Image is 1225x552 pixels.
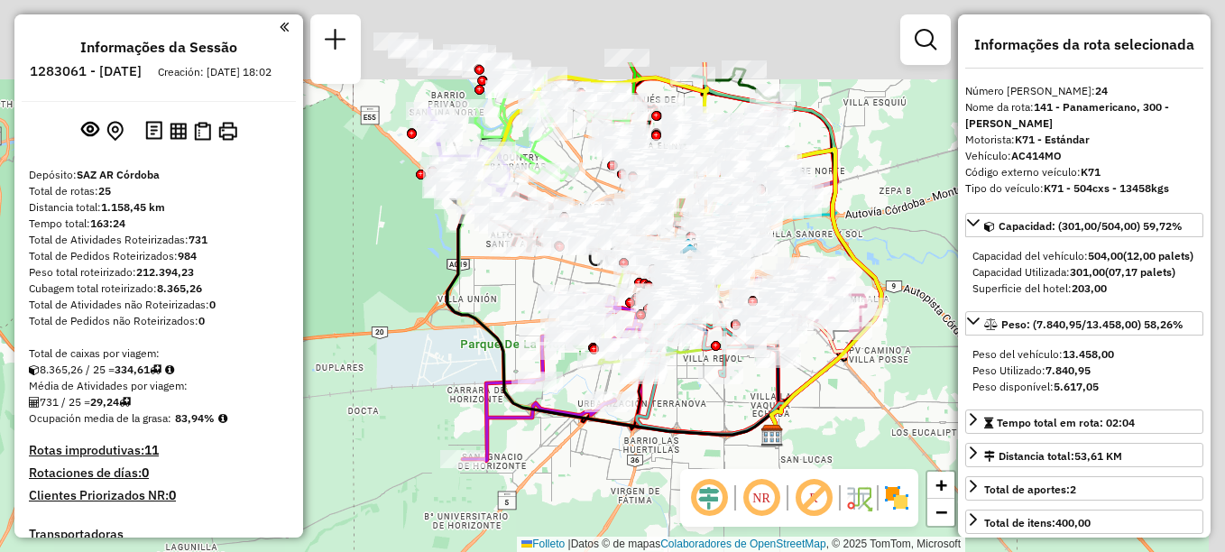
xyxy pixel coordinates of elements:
[189,233,207,246] strong: 731
[142,117,166,145] button: Logs desbloquear sessão
[972,363,1091,377] font: Peso Utilizado:
[1072,281,1107,295] strong: 203,00
[760,424,784,447] img: SAZ AR Cordoba
[972,249,1193,262] font: Capacidad del vehículo:
[999,449,1122,463] font: Distancia total:
[844,483,873,512] img: Fluxo de ruas
[1001,317,1184,331] span: Peso: (7.840,95/13.458,00) 58,26%
[151,64,279,80] div: Creación: [DATE] 18:02
[103,117,127,145] button: Centralizar mapa no depósito ou ponto de apoio
[1074,449,1122,463] span: 53,61 KM
[1011,149,1062,162] strong: AC414MO
[29,397,40,408] i: Total de Atividades
[40,395,119,409] font: 731 / 25 =
[29,167,289,183] div: Depósito:
[660,538,825,550] a: Colaboradores de OpenStreetMap
[972,347,1114,361] span: Peso del vehículo:
[77,168,160,181] strong: SAZ AR Córdoba
[1055,516,1091,529] strong: 400,00
[965,339,1203,402] div: Peso: (7.840,95/13.458,00) 58,26%
[972,379,1196,395] div: Peso disponível:
[965,133,1090,146] font: Motorista:
[882,483,911,512] img: Exibir/Ocultar setores
[29,345,289,362] div: Total de caixas por viagem:
[521,538,565,550] a: Folleto
[1063,347,1114,361] strong: 13.458,00
[29,232,289,248] div: Total de Atividades Roteirizadas:
[90,395,119,409] strong: 29,24
[29,313,289,329] div: Total de Pedidos não Roteirizados:
[157,281,202,295] strong: 8.365,26
[40,363,150,376] font: 8.365,26 / 25 =
[1044,181,1169,195] strong: K71 - 504cxs - 13458kgs
[965,476,1203,501] a: Total de aportes:2
[169,487,176,503] strong: 0
[1015,133,1090,146] strong: K71 - Estándar
[1095,84,1108,97] strong: 24
[965,100,1169,130] strong: 141 - Panamericano, 300 - [PERSON_NAME]
[1123,249,1193,262] strong: (12,00 palets)
[965,241,1203,304] div: Capacidad: (301,00/504,00) 59,72%
[29,183,289,199] div: Total de rotas:
[215,118,241,144] button: Imprimir Rotas
[965,510,1203,534] a: Total de itens:400,00
[568,538,571,550] span: |
[678,243,702,266] img: UDC - Córdoba
[965,213,1203,237] a: Capacidad: (301,00/504,00) 59,72%
[517,537,965,552] div: Datos © de mapas , © 2025 TomTom, Microsoft
[280,16,289,37] a: Clique aqui para minimizar o painel
[29,264,289,281] div: Peso total roteirizado:
[1070,483,1076,496] strong: 2
[29,297,289,313] div: Total de Atividades não Roteirizadas:
[115,363,150,376] strong: 334,61
[166,118,190,143] button: Visualizar relatório de Roteirização
[198,314,205,327] strong: 0
[1105,265,1175,279] strong: (07,17 palets)
[144,442,159,458] strong: 11
[1045,363,1091,377] strong: 7.840,95
[178,249,197,262] strong: 984
[972,281,1196,297] div: Superficie del hotel:
[965,36,1203,53] h4: Informações da rota selecionada
[972,265,1175,279] font: Capacidad Utilizada:
[984,483,1076,496] span: Total de aportes:
[29,411,171,425] span: Ocupación media de la grasa:
[740,476,783,520] span: Ocultar NR
[90,216,125,230] strong: 163:24
[218,413,227,424] em: Média calculada utilizando a maior ocupação (%Peso ou %Cubagem) de cada rota da sessão. Rotas cro...
[29,527,289,542] h4: Transportadoras
[165,364,174,375] i: Meta Caixas/viagem: 325,98 Diferença: 8,63
[136,265,194,279] strong: 212.394,23
[965,409,1203,434] a: Tempo total em rota: 02:04
[101,200,165,214] strong: 1.158,45 km
[318,22,354,62] a: Nova sessão e pesquisa
[687,476,731,520] span: Ocultar deslocamento
[965,83,1203,99] div: Número [PERSON_NAME]:
[965,149,1062,162] font: Vehículo:
[119,397,131,408] i: Total de rotas
[29,364,40,375] i: Cubagem total roteirizado
[29,216,289,232] div: Tempo total:
[29,281,289,297] div: Cubagem total roteirizado:
[150,364,161,375] i: Total de rotas
[997,416,1135,429] span: Tempo total em rota: 02:04
[29,199,289,216] div: Distancia total:
[209,298,216,311] strong: 0
[792,476,835,520] span: Exibir rótulo
[98,184,111,198] strong: 25
[1088,249,1123,262] strong: 504,00
[30,63,142,79] h6: 1283061 - [DATE]
[677,237,700,261] img: UDC Cordoba
[1054,380,1099,393] strong: 5.617,05
[965,311,1203,336] a: Peso: (7.840,95/13.458,00) 58,26%
[1070,265,1105,279] strong: 301,00
[965,164,1203,180] div: Código externo veículo:
[927,499,954,526] a: Alejar
[965,443,1203,467] a: Distancia total:53,61 KM
[927,472,954,499] a: Acercar
[935,474,947,496] span: +
[190,118,215,144] button: Visualizar Romaneio
[29,465,289,481] h4: Rotaciones de días:
[29,378,289,394] div: Média de Atividades por viagem:
[1081,165,1101,179] strong: K71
